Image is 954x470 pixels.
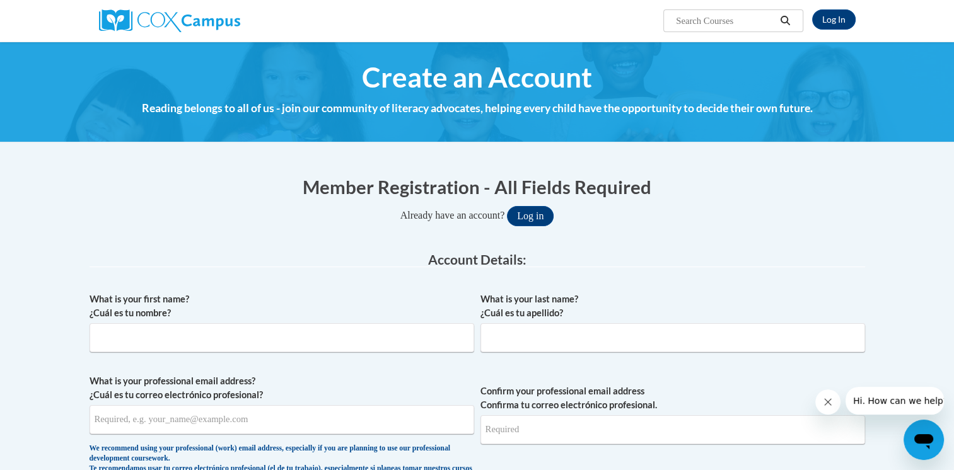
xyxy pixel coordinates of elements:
iframe: Button to launch messaging window [904,420,944,460]
h4: Reading belongs to all of us - join our community of literacy advocates, helping every child have... [90,100,865,117]
input: Metadata input [480,323,865,352]
span: Already have an account? [400,210,505,221]
label: What is your professional email address? ¿Cuál es tu correo electrónico profesional? [90,374,474,402]
input: Required [480,415,865,444]
span: Create an Account [362,60,592,94]
label: What is your last name? ¿Cuál es tu apellido? [480,292,865,320]
button: Log in [507,206,554,226]
a: Log In [812,9,856,30]
span: Account Details: [428,251,526,267]
button: Search [776,13,794,28]
span: Hi. How can we help? [8,9,102,19]
label: Confirm your professional email address Confirma tu correo electrónico profesional. [480,384,865,412]
h1: Member Registration - All Fields Required [90,174,865,200]
img: Cox Campus [99,9,240,32]
iframe: Close message [815,389,841,415]
input: Search Courses [675,13,776,28]
input: Metadata input [90,405,474,434]
input: Metadata input [90,323,474,352]
iframe: Message from company [846,387,944,415]
label: What is your first name? ¿Cuál es tu nombre? [90,292,474,320]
